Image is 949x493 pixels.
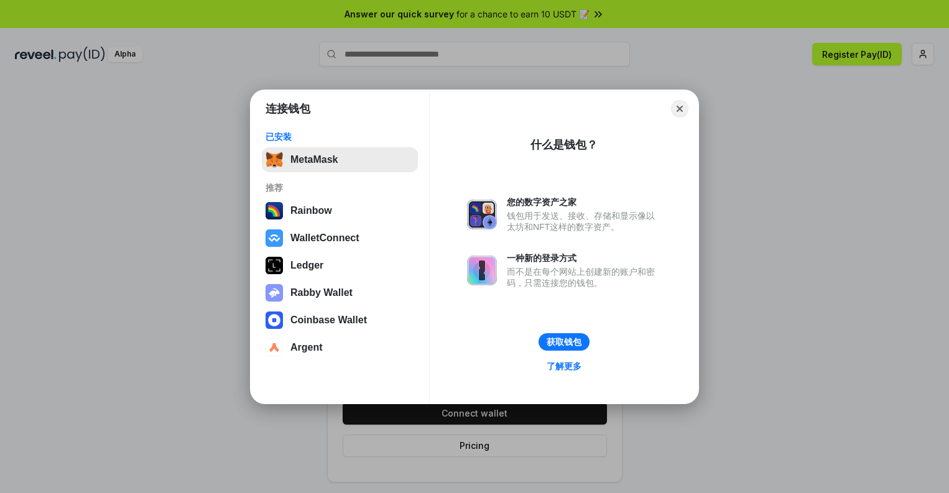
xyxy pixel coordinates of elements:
img: svg+xml,%3Csvg%20width%3D%2228%22%20height%3D%2228%22%20viewBox%3D%220%200%2028%2028%22%20fill%3D... [266,311,283,329]
button: Argent [262,335,418,360]
img: svg+xml,%3Csvg%20width%3D%2228%22%20height%3D%2228%22%20viewBox%3D%220%200%2028%2028%22%20fill%3D... [266,339,283,356]
div: MetaMask [290,154,338,165]
img: svg+xml,%3Csvg%20fill%3D%22none%22%20height%3D%2233%22%20viewBox%3D%220%200%2035%2033%22%20width%... [266,151,283,168]
button: Rainbow [262,198,418,223]
img: svg+xml,%3Csvg%20xmlns%3D%22http%3A%2F%2Fwww.w3.org%2F2000%2Fsvg%22%20width%3D%2228%22%20height%3... [266,257,283,274]
img: svg+xml,%3Csvg%20width%3D%2228%22%20height%3D%2228%22%20viewBox%3D%220%200%2028%2028%22%20fill%3D... [266,229,283,247]
button: Coinbase Wallet [262,308,418,333]
a: 了解更多 [539,358,589,374]
img: svg+xml,%3Csvg%20width%3D%22120%22%20height%3D%22120%22%20viewBox%3D%220%200%20120%20120%22%20fil... [266,202,283,219]
button: Rabby Wallet [262,280,418,305]
button: WalletConnect [262,226,418,251]
div: 您的数字资产之家 [507,196,661,208]
img: svg+xml,%3Csvg%20xmlns%3D%22http%3A%2F%2Fwww.w3.org%2F2000%2Fsvg%22%20fill%3D%22none%22%20viewBox... [266,284,283,302]
img: svg+xml,%3Csvg%20xmlns%3D%22http%3A%2F%2Fwww.w3.org%2F2000%2Fsvg%22%20fill%3D%22none%22%20viewBox... [467,256,497,285]
button: 获取钱包 [539,333,590,351]
div: 推荐 [266,182,414,193]
div: Ledger [290,260,323,271]
button: MetaMask [262,147,418,172]
button: Ledger [262,253,418,278]
div: 钱包用于发送、接收、存储和显示像以太坊和NFT这样的数字资产。 [507,210,661,233]
div: WalletConnect [290,233,359,244]
button: Close [671,100,688,117]
div: 获取钱包 [547,336,581,348]
div: Argent [290,342,323,353]
div: Coinbase Wallet [290,315,367,326]
div: 而不是在每个网站上创建新的账户和密码，只需连接您的钱包。 [507,266,661,288]
img: svg+xml,%3Csvg%20xmlns%3D%22http%3A%2F%2Fwww.w3.org%2F2000%2Fsvg%22%20fill%3D%22none%22%20viewBox... [467,200,497,229]
div: Rainbow [290,205,332,216]
div: Rabby Wallet [290,287,353,298]
div: 什么是钱包？ [530,137,598,152]
div: 了解更多 [547,361,581,372]
h1: 连接钱包 [266,101,310,116]
div: 已安装 [266,131,414,142]
div: 一种新的登录方式 [507,252,661,264]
